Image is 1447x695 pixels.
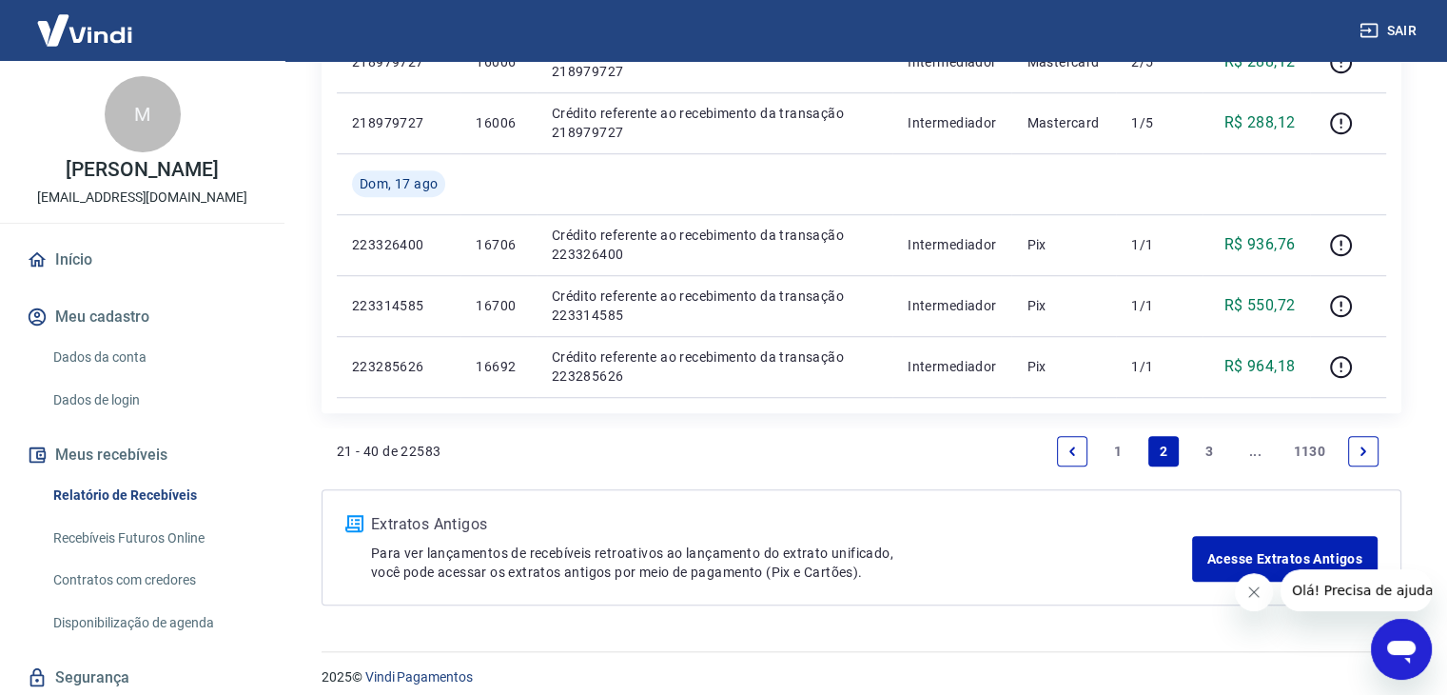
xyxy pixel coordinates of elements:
p: 223326400 [352,235,445,254]
p: R$ 550,72 [1224,294,1296,317]
p: 16706 [476,235,520,254]
p: R$ 288,12 [1224,50,1296,73]
a: Vindi Pagamentos [365,669,473,685]
p: Crédito referente ao recebimento da transação 223285626 [552,347,877,386]
a: Contratos com credores [46,561,262,600]
a: Dados de login [46,381,262,420]
iframe: Fechar mensagem [1235,573,1273,611]
a: Page 1 [1103,436,1133,467]
p: Intermediador [908,113,996,132]
a: Dados da conta [46,338,262,377]
p: Intermediador [908,52,996,71]
p: Pix [1027,357,1101,376]
p: 2/5 [1131,52,1187,71]
img: ícone [345,515,363,532]
p: 218979727 [352,113,445,132]
p: Crédito referente ao recebimento da transação 223314585 [552,287,877,325]
p: 21 - 40 de 22583 [337,442,440,461]
p: [PERSON_NAME] [66,160,218,180]
button: Meus recebíveis [23,434,262,476]
p: 1/5 [1131,113,1187,132]
a: Next page [1348,436,1379,467]
p: Crédito referente ao recebimento da transação 218979727 [552,104,877,142]
p: 223285626 [352,357,445,376]
p: Intermediador [908,357,996,376]
button: Meu cadastro [23,296,262,338]
p: Crédito referente ao recebimento da transação 218979727 [552,43,877,81]
button: Sair [1356,13,1424,49]
a: Previous page [1057,436,1087,467]
p: R$ 964,18 [1224,355,1296,378]
img: Vindi [23,1,147,59]
a: Page 2 is your current page [1148,436,1179,467]
p: [EMAIL_ADDRESS][DOMAIN_NAME] [37,188,247,208]
p: Intermediador [908,235,996,254]
a: Relatório de Recebíveis [46,476,262,515]
a: Jump forward [1240,436,1270,467]
p: Pix [1027,235,1101,254]
iframe: Mensagem da empresa [1281,569,1432,611]
a: Page 1130 [1285,436,1333,467]
p: Extratos Antigos [371,513,1192,536]
p: 16006 [476,113,520,132]
p: Intermediador [908,296,996,315]
a: Disponibilização de agenda [46,604,262,643]
iframe: Botão para abrir a janela de mensagens [1371,619,1432,680]
p: Para ver lançamentos de recebíveis retroativos ao lançamento do extrato unificado, você pode aces... [371,544,1192,582]
p: R$ 936,76 [1224,233,1296,256]
p: 1/1 [1131,235,1187,254]
p: Pix [1027,296,1101,315]
ul: Pagination [1049,428,1386,474]
p: 1/1 [1131,357,1187,376]
p: 16692 [476,357,520,376]
a: Acesse Extratos Antigos [1192,536,1378,582]
a: Recebíveis Futuros Online [46,519,262,558]
p: R$ 288,12 [1224,111,1296,134]
span: Olá! Precisa de ajuda? [11,13,160,29]
p: Mastercard [1027,113,1101,132]
p: Crédito referente ao recebimento da transação 223326400 [552,226,877,264]
p: 223314585 [352,296,445,315]
p: 16700 [476,296,520,315]
p: 1/1 [1131,296,1187,315]
p: 218979727 [352,52,445,71]
p: 2025 © [322,667,1401,687]
span: Dom, 17 ago [360,174,438,193]
div: M [105,76,181,152]
a: Início [23,239,262,281]
p: 16006 [476,52,520,71]
a: Page 3 [1194,436,1224,467]
p: Mastercard [1027,52,1101,71]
